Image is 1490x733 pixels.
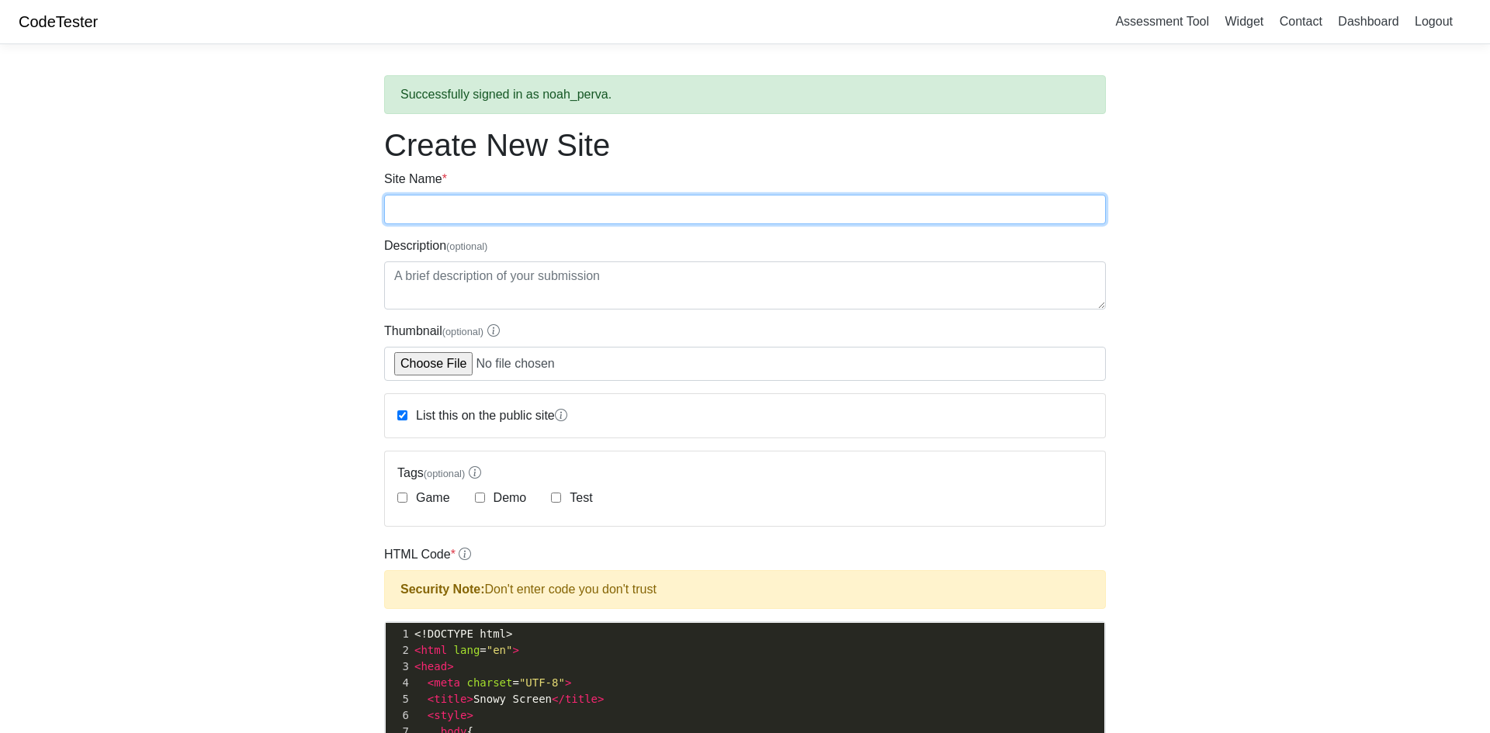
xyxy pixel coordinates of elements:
[397,464,1093,482] label: Tags
[386,642,411,659] div: 2
[19,13,98,30] a: CodeTester
[421,644,447,656] span: html
[384,75,1106,114] div: Successfully signed in as noah_perva.
[400,583,484,596] strong: Security Note:
[434,676,460,689] span: meta
[384,237,487,255] label: Description
[386,707,411,724] div: 6
[1409,9,1459,34] a: Logout
[414,628,512,640] span: <!DOCTYPE html>
[384,570,1106,609] div: Don't enter code you don't trust
[414,693,605,705] span: Snowy Screen
[421,660,447,672] span: head
[386,626,411,642] div: 1
[413,406,567,425] label: List this on the public site
[565,676,571,689] span: >
[490,489,527,507] label: Demo
[552,693,565,705] span: </
[386,659,411,675] div: 3
[414,644,519,656] span: =
[384,126,1106,164] h1: Create New Site
[384,322,500,341] label: Thumbnail
[466,693,473,705] span: >
[428,693,434,705] span: <
[386,675,411,691] div: 4
[598,693,604,705] span: >
[414,676,571,689] span: =
[434,693,466,705] span: title
[414,644,421,656] span: <
[567,489,592,507] label: Test
[454,644,480,656] span: lang
[384,545,471,564] label: HTML Code
[428,676,434,689] span: <
[428,709,434,721] span: <
[1273,9,1329,34] a: Contact
[466,709,473,721] span: >
[1332,9,1405,34] a: Dashboard
[386,691,411,707] div: 5
[1109,9,1215,34] a: Assessment Tool
[384,170,447,188] label: Site Name
[434,709,466,721] span: style
[446,240,487,252] span: (optional)
[413,489,450,507] label: Game
[512,644,518,656] span: >
[447,660,453,672] span: >
[466,676,512,689] span: charset
[442,326,483,337] span: (optional)
[487,644,513,656] span: "en"
[565,693,598,705] span: title
[414,660,421,672] span: <
[519,676,565,689] span: "UTF-8"
[1218,9,1270,34] a: Widget
[424,468,465,479] span: (optional)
